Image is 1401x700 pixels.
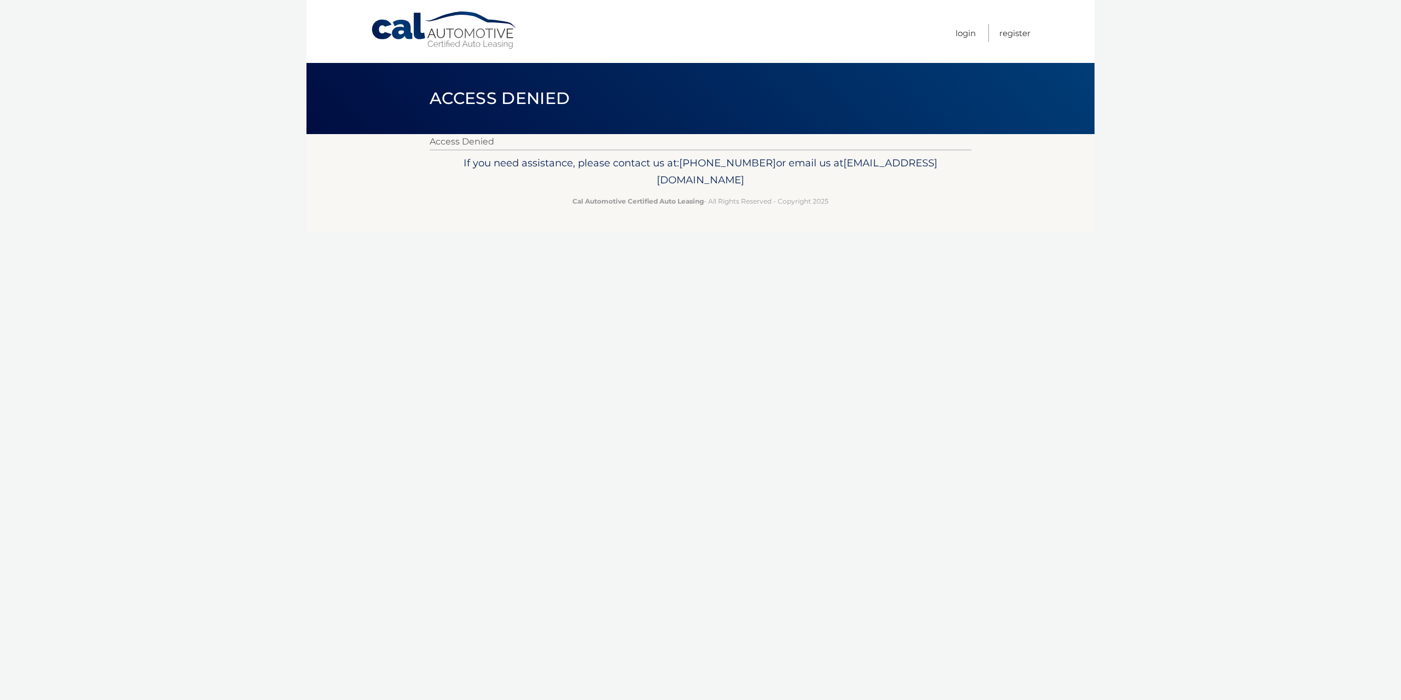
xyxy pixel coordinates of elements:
[437,195,964,207] p: - All Rights Reserved - Copyright 2025
[437,154,964,189] p: If you need assistance, please contact us at: or email us at
[572,197,704,205] strong: Cal Automotive Certified Auto Leasing
[956,24,976,42] a: Login
[999,24,1031,42] a: Register
[679,157,776,169] span: [PHONE_NUMBER]
[430,134,971,149] p: Access Denied
[430,88,570,108] span: Access Denied
[370,11,518,50] a: Cal Automotive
